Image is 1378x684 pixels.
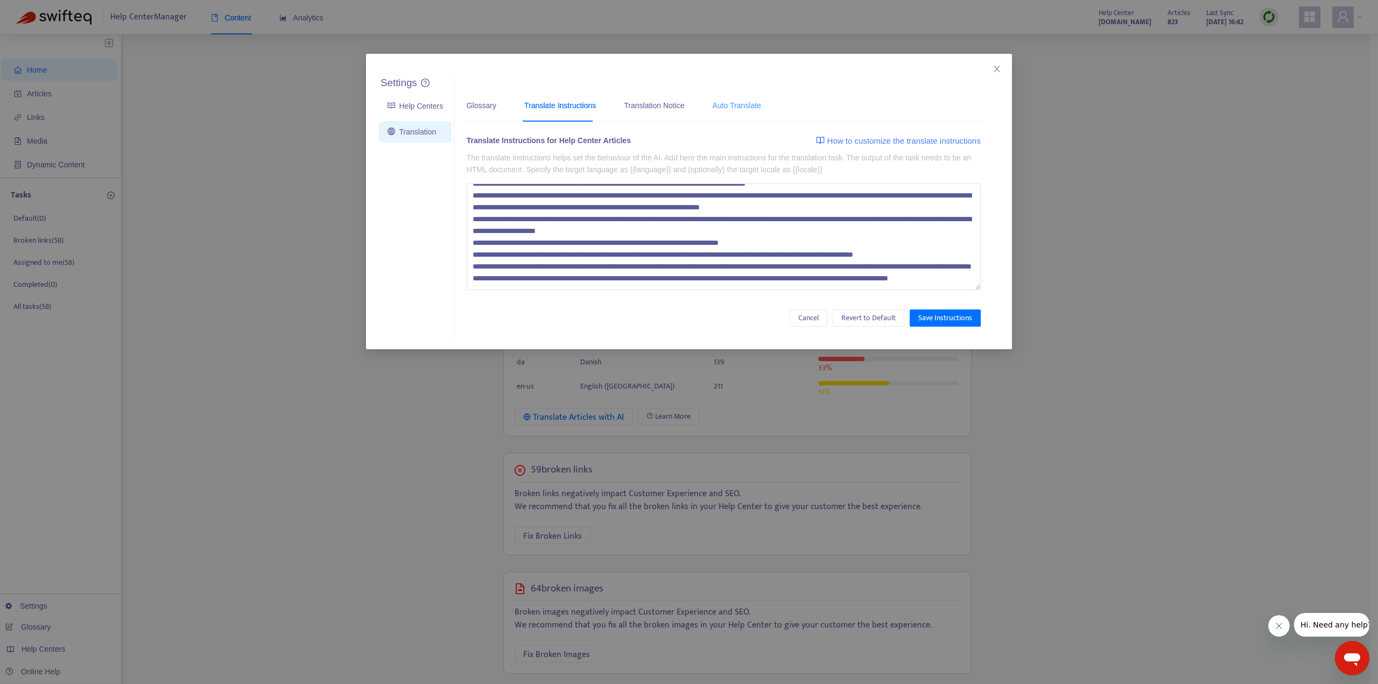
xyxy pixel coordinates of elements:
[993,65,1001,73] span: close
[421,79,430,88] a: question-circle
[833,309,904,327] button: Revert to Default
[421,79,430,87] span: question-circle
[910,309,981,327] button: Save Instructions
[467,135,631,150] div: Translate Instructions for Help Center Articles
[1335,641,1369,675] iframe: Knapp för att öppna meddelandefönstret
[991,63,1003,75] button: Close
[1268,615,1290,637] iframe: Stäng meddelande
[841,312,896,324] span: Revert to Default
[790,309,827,327] button: Cancel
[624,100,684,111] div: Translation Notice
[798,312,819,324] span: Cancel
[524,100,596,111] div: Translate Instructions
[388,128,436,136] a: Translation
[918,312,972,324] span: Save Instructions
[467,152,981,175] p: The translate instructions helps set the behaviour of the AI. Add here the main instructions for ...
[1294,613,1369,637] iframe: Meddelande från företag
[713,100,761,111] div: Auto Translate
[816,135,981,147] a: How to customize the translate instructions
[827,135,981,147] span: How to customize the translate instructions
[381,77,417,89] h5: Settings
[388,102,443,110] a: Help Centers
[816,136,825,145] img: image-link
[467,100,496,111] div: Glossary
[6,8,78,16] span: Hi. Need any help?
